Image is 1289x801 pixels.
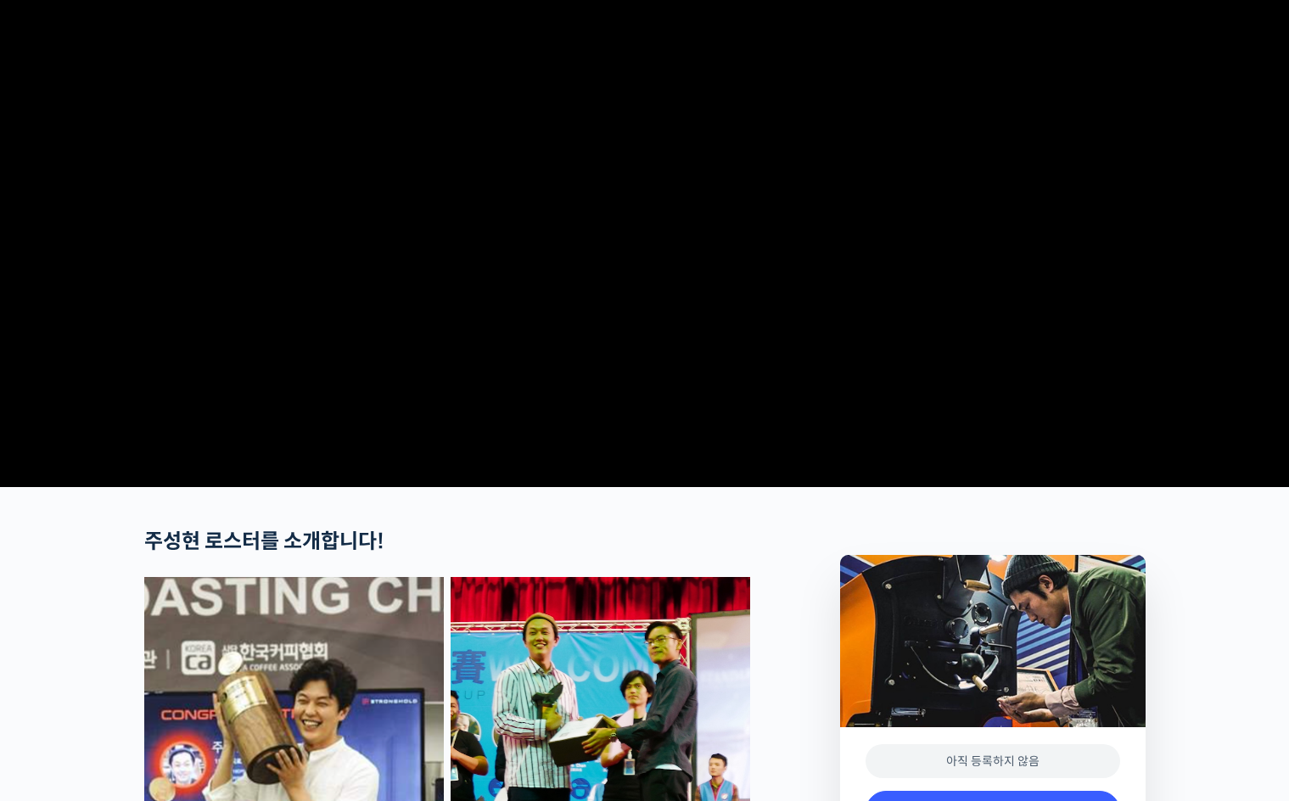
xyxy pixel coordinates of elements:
a: 설정 [219,538,326,580]
a: 대화 [112,538,219,580]
span: 대화 [155,564,176,578]
span: 홈 [53,563,64,577]
a: 홈 [5,538,112,580]
strong: 주성현 로스터를 소개합니다! [144,529,384,554]
div: 아직 등록하지 않음 [866,744,1120,779]
span: 설정 [262,563,283,577]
